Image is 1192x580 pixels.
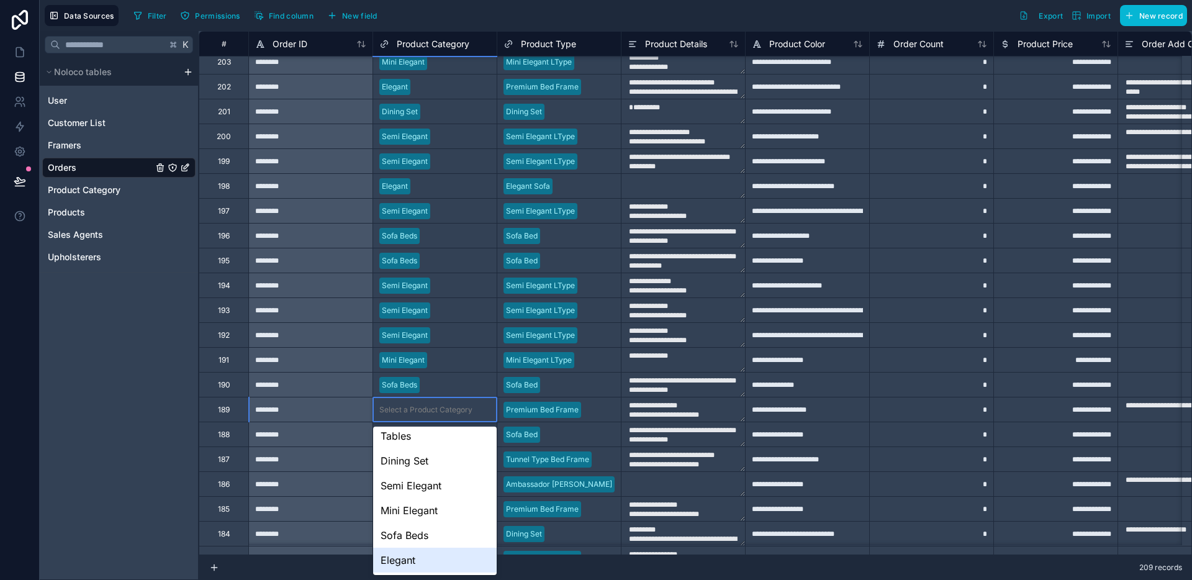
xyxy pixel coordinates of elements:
[506,181,550,192] div: Elegant Sofa
[218,206,230,216] div: 197
[506,57,572,68] div: Mini Elegant LType
[382,156,428,167] div: Semi Elegant
[217,132,231,142] div: 200
[218,256,230,266] div: 195
[1115,5,1187,26] a: New record
[506,206,575,217] div: Semi Elegant LType
[373,548,497,573] div: Elegant
[1039,11,1063,20] span: Export
[382,379,417,391] div: Sofa Beds
[397,38,469,50] span: Product Category
[218,455,230,464] div: 187
[1067,5,1115,26] button: Import
[382,131,428,142] div: Semi Elegant
[506,280,575,291] div: Semi Elegant LType
[506,404,579,415] div: Premium Bed Frame
[382,255,417,266] div: Sofa Beds
[1139,11,1183,20] span: New record
[373,473,497,498] div: Semi Elegant
[506,504,579,515] div: Premium Bed Frame
[1086,11,1111,20] span: Import
[506,305,575,316] div: Semi Elegant LType
[645,38,707,50] span: Product Details
[382,206,428,217] div: Semi Elegant
[382,305,428,316] div: Semi Elegant
[506,131,575,142] div: Semi Elegant LType
[506,355,572,366] div: Mini Elegant LType
[506,330,575,341] div: Semi Elegant LType
[129,6,171,25] button: Filter
[506,81,579,93] div: Premium Bed Frame
[218,430,230,440] div: 188
[382,355,425,366] div: Mini Elegant
[1139,563,1182,573] span: 209 records
[250,6,318,25] button: Find column
[382,230,417,242] div: Sofa Beds
[379,405,472,415] div: Select a Product Category
[521,38,576,50] span: Product Type
[506,429,538,440] div: Sofa Bed
[506,479,612,490] div: Ambassador [PERSON_NAME]
[219,355,229,365] div: 191
[195,11,240,20] span: Permissions
[217,82,231,92] div: 202
[273,38,307,50] span: Order ID
[218,405,230,415] div: 189
[382,280,428,291] div: Semi Elegant
[209,39,239,48] div: #
[506,230,538,242] div: Sofa Bed
[382,57,425,68] div: Mini Elegant
[1018,38,1073,50] span: Product Price
[506,106,542,117] div: Dining Set
[382,181,408,192] div: Elegant
[45,5,119,26] button: Data Sources
[382,106,418,117] div: Dining Set
[506,454,589,465] div: Tunnel Type Bed Frame
[373,448,497,473] div: Dining Set
[218,281,230,291] div: 194
[382,330,428,341] div: Semi Elegant
[218,107,230,117] div: 201
[269,11,314,20] span: Find column
[373,523,497,548] div: Sofa Beds
[323,6,382,25] button: New field
[176,6,249,25] a: Permissions
[176,6,244,25] button: Permissions
[382,81,408,93] div: Elegant
[506,553,579,564] div: Premium Bed Frame
[506,379,538,391] div: Sofa Bed
[1014,5,1067,26] button: Export
[218,156,230,166] div: 199
[373,409,497,448] div: Bar Chairs, Stools and Tables
[218,380,230,390] div: 190
[181,40,190,49] span: K
[373,498,497,523] div: Mini Elegant
[342,11,377,20] span: New field
[218,504,230,514] div: 185
[148,11,167,20] span: Filter
[217,57,231,67] div: 203
[218,529,230,539] div: 184
[218,306,230,315] div: 193
[769,38,825,50] span: Product Color
[218,181,230,191] div: 198
[218,554,230,564] div: 183
[506,528,542,540] div: Dining Set
[506,156,575,167] div: Semi Elegant LType
[218,330,230,340] div: 192
[218,479,230,489] div: 186
[893,38,944,50] span: Order Count
[218,231,230,241] div: 196
[506,255,538,266] div: Sofa Bed
[1120,5,1187,26] button: New record
[64,11,114,20] span: Data Sources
